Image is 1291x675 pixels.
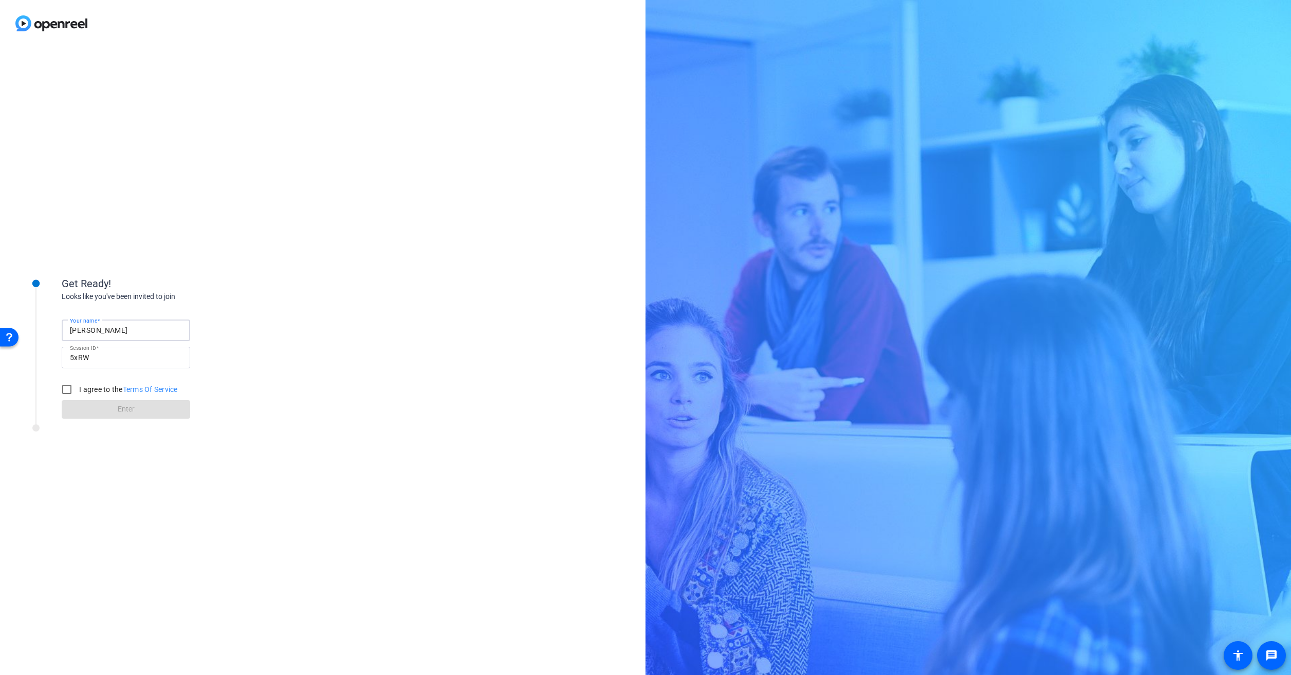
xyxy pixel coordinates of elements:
div: Get Ready! [62,276,267,291]
mat-icon: accessibility [1232,649,1244,662]
mat-label: Your name [70,317,97,324]
mat-label: Session ID [70,345,96,351]
div: Looks like you've been invited to join [62,291,267,302]
label: I agree to the [77,384,178,395]
a: Terms Of Service [123,385,178,393]
mat-icon: message [1265,649,1278,662]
